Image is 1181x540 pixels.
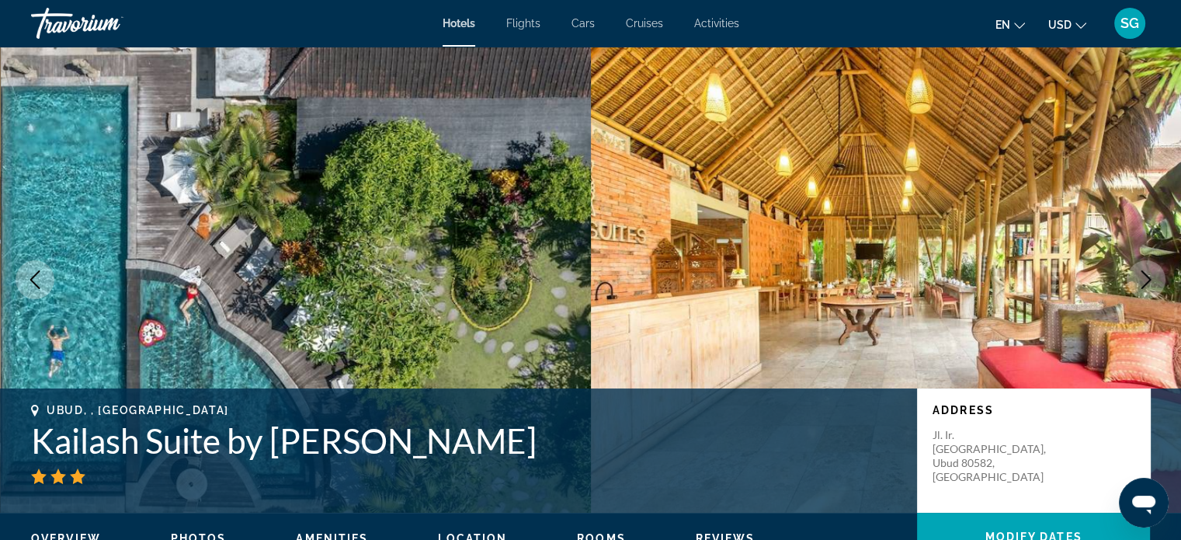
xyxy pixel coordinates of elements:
[995,13,1025,36] button: Change language
[506,17,540,30] a: Flights
[1048,13,1086,36] button: Change currency
[31,3,186,44] a: Travorium
[1110,7,1150,40] button: User Menu
[995,19,1010,31] span: en
[31,420,901,461] h1: Kailash Suite by [PERSON_NAME]
[694,17,739,30] a: Activities
[1048,19,1072,31] span: USD
[16,260,54,299] button: Previous image
[933,428,1057,484] p: Jl. Ir. [GEOGRAPHIC_DATA], Ubud 80582, [GEOGRAPHIC_DATA]
[933,404,1134,416] p: Address
[571,17,595,30] a: Cars
[626,17,663,30] a: Cruises
[47,404,229,416] span: Ubud, , [GEOGRAPHIC_DATA]
[1120,16,1139,31] span: SG
[1127,260,1165,299] button: Next image
[443,17,475,30] a: Hotels
[1119,478,1169,528] iframe: Кнопка запуска окна обмена сообщениями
